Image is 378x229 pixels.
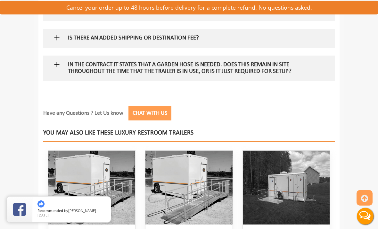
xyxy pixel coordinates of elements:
h5: In the contract it states that a garden hose is needed. Does this remain in site throughout the t... [68,62,293,75]
img: An outside photo of ADA + 4 Station Trailer [243,151,330,225]
span: Recommended [37,208,63,213]
span: [DATE] [37,213,49,217]
img: thumbs up icon [37,200,45,207]
button: Live Chat [352,203,378,229]
span: by [37,209,106,213]
span: [PERSON_NAME] [68,208,96,213]
img: Review Rating [13,203,26,216]
button: Chat with Us [128,106,171,121]
img: plus icon sign [53,60,61,68]
h5: IS THERE AN ADDED SHIPPING OR DESTINATION FEE? [68,35,293,42]
p: Have any Questions ? Let Us know [43,106,306,124]
img: ADA Single Restroom Shower Combo Trailer [48,151,135,225]
h2: You may also like these luxury restroom trailers [43,129,335,142]
img: ADA Single Restroom Shower Combo Trailer [145,151,232,225]
img: plus icon sign [53,34,61,42]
